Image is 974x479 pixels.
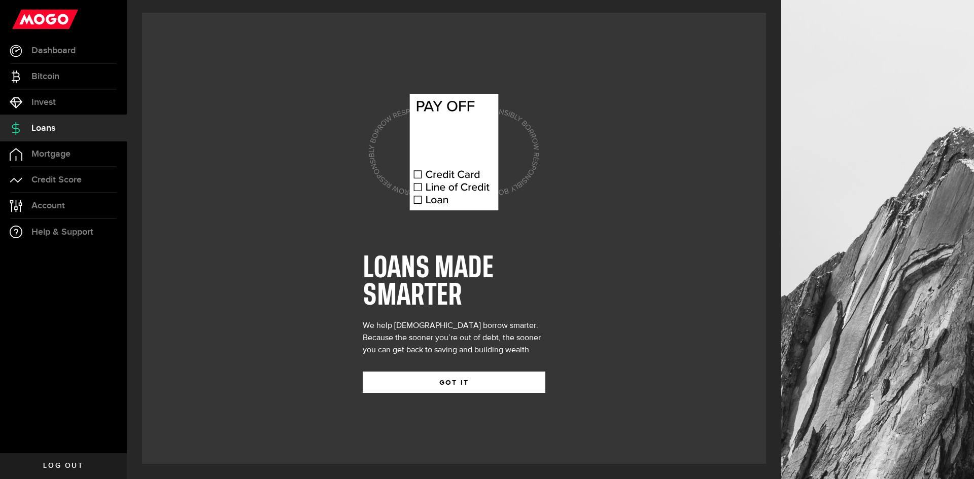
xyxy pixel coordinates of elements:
button: GOT IT [363,372,545,393]
span: Bitcoin [31,72,59,81]
span: Log out [43,462,83,469]
span: Credit Score [31,175,82,185]
span: Dashboard [31,46,76,55]
h1: LOANS MADE SMARTER [363,255,545,310]
span: Mortgage [31,150,71,159]
span: Account [31,201,65,210]
span: Loans [31,124,55,133]
div: We help [DEMOGRAPHIC_DATA] borrow smarter. Because the sooner you’re out of debt, the sooner you ... [363,320,545,356]
span: Invest [31,98,56,107]
span: Help & Support [31,228,93,237]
